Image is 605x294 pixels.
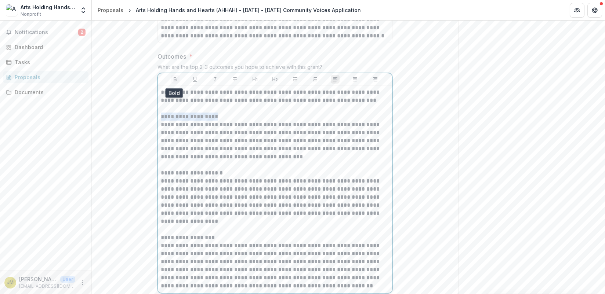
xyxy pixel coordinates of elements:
button: Align Right [371,75,380,84]
button: Underline [191,75,199,84]
button: More [78,278,87,287]
div: Arts Holding Hands and Hearts (AHHAH) [21,3,75,11]
button: Ordered List [311,75,319,84]
a: Dashboard [3,41,88,53]
div: Proposals [15,73,83,81]
button: Bold [171,75,180,84]
button: Open entity switcher [78,3,88,18]
span: 2 [78,29,86,36]
button: Partners [570,3,584,18]
button: Italicize [211,75,220,84]
a: Proposals [3,71,88,83]
div: Dashboard [15,43,83,51]
button: Heading 1 [251,75,260,84]
p: Outcomes [157,52,186,61]
a: Proposals [95,5,126,15]
button: Heading 2 [271,75,279,84]
nav: breadcrumb [95,5,364,15]
p: User [60,276,75,283]
div: Arts Holding Hands and Hearts (AHHAH) - [DATE] - [DATE] Community Voices Application [136,6,361,14]
p: [EMAIL_ADDRESS][DOMAIN_NAME] [19,283,75,290]
div: Documents [15,88,83,96]
span: Nonprofit [21,11,41,18]
p: [PERSON_NAME] [19,275,57,283]
button: Strike [231,75,239,84]
button: Notifications2 [3,26,88,38]
div: What are the top 2-3 outcomes you hope to achieve with this grant? [157,64,392,73]
a: Tasks [3,56,88,68]
button: Bullet List [291,75,300,84]
img: Arts Holding Hands and Hearts (AHHAH) [6,4,18,16]
div: Tasks [15,58,83,66]
div: Proposals [98,6,123,14]
a: Documents [3,86,88,98]
span: Notifications [15,29,78,36]
div: Jan Michener [7,280,14,285]
button: Get Help [587,3,602,18]
button: Align Left [331,75,340,84]
button: Align Center [351,75,359,84]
